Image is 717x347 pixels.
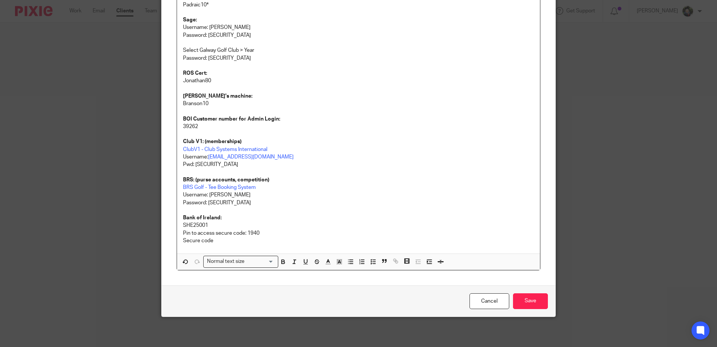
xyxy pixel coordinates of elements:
[203,256,278,267] div: Search for option
[183,229,534,237] p: Pin to access secure code: 1940
[183,153,534,161] p: Username:
[183,191,534,199] p: Username: [PERSON_NAME]
[183,77,534,84] p: Jonathan80
[183,215,222,220] strong: Bank of Ireland:
[183,237,534,244] p: Secure code
[183,1,534,9] p: Padraic10*
[183,47,534,54] p: Select Galway Golf Club > Year
[183,199,534,207] p: Password: [SECURITY_DATA]
[183,100,534,107] p: Branson10
[183,185,256,190] a: BRS Golf - Tee Booking System
[513,293,548,309] input: Save
[183,139,241,144] strong: Club V1: (memberships)
[183,147,267,152] a: ClubV1 - Club Systems International
[183,161,534,168] p: Pwd: [SECURITY_DATA]
[208,154,294,160] a: [EMAIL_ADDRESS][DOMAIN_NAME]
[183,116,280,122] strong: BOI Customer number for Admin Login:
[183,32,534,39] p: Password: [SECURITY_DATA]
[183,177,269,183] strong: BRS: (purse accounts, competition)
[183,17,197,23] strong: Sage:
[183,222,534,229] p: SHE25001
[183,123,534,130] p: 39262
[183,71,207,76] strong: ROS Cert:
[183,54,534,62] p: Password: [SECURITY_DATA]
[247,258,274,266] input: Search for option
[205,258,246,266] span: Normal text size
[183,94,252,99] strong: [PERSON_NAME]'s machine:
[469,293,509,309] a: Cancel
[183,24,534,31] p: Username: [PERSON_NAME]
